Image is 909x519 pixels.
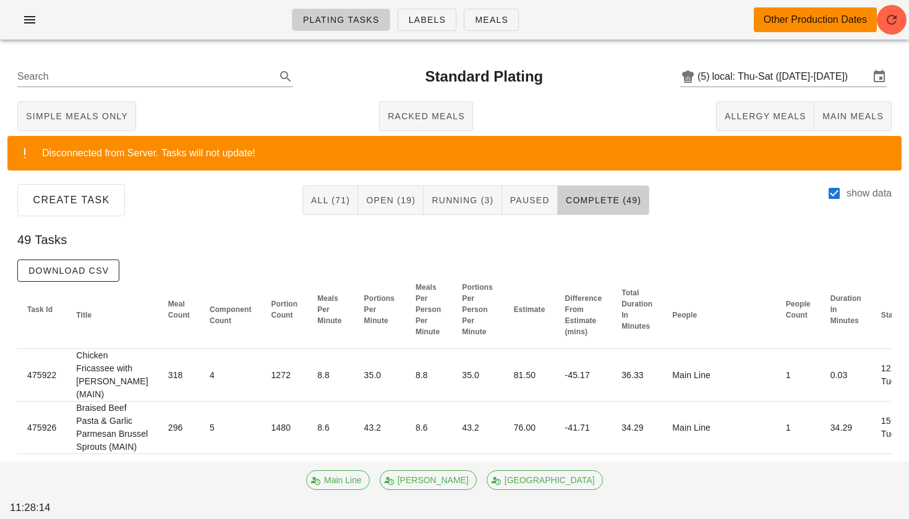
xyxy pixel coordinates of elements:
td: 475926 [17,402,66,454]
td: 32.80 [612,454,662,507]
th: Meal Count: Not sorted. Activate to sort ascending. [158,282,200,349]
button: Download CSV [17,259,119,282]
span: Portion Count [271,300,297,319]
td: 43.2 [452,402,503,454]
th: Title: Not sorted. Activate to sort ascending. [66,282,158,349]
div: 49 Tasks [7,220,902,259]
td: Chicken Fricassee with [PERSON_NAME] (MAIN) [66,349,158,402]
td: Braised Beef Pasta & Garlic Parmesan Brussel Sprouts (MAIN) [66,402,158,454]
button: Complete (49) [558,185,649,215]
td: -45.17 [555,349,612,402]
td: 0.03 [821,349,871,402]
span: Portions Per Minute [364,294,395,325]
div: (5) [698,70,712,83]
span: Open (19) [365,195,416,205]
span: Paused [510,195,550,205]
td: 8.8 [307,349,354,402]
span: Total Duration In Minutes [621,289,652,331]
th: Portions Per Minute: Not sorted. Activate to sort ascending. [354,282,406,349]
td: 35.0 [452,349,503,402]
span: Running (3) [431,195,493,205]
a: Labels [398,9,457,31]
div: Other Production Dates [764,12,867,27]
span: Component Count [210,305,252,325]
span: Main Meals [822,111,884,121]
td: 8.7 [406,454,452,507]
span: [PERSON_NAME] [388,471,469,489]
span: Difference From Estimate (mins) [565,294,602,336]
span: Meals [474,15,508,25]
td: 32.80 [821,454,871,507]
button: All (71) [302,185,358,215]
th: Portion Count: Not sorted. Activate to sort ascending. [261,282,307,349]
span: People [672,311,697,319]
td: 5 [200,402,262,454]
td: 296 [158,402,200,454]
span: Meals Per Person Per Minute [416,283,441,336]
a: Meals [464,9,519,31]
th: Task Id: Not sorted. Activate to sort ascending. [17,282,66,349]
th: Difference From Estimate (mins): Not sorted. Activate to sort ascending. [555,282,612,349]
td: 1 [776,349,821,402]
td: -40.20 [555,454,612,507]
td: 8.6 [307,402,354,454]
th: Estimate: Not sorted. Activate to sort ascending. [504,282,555,349]
button: Open (19) [358,185,424,215]
span: Start [881,311,898,319]
div: Disconnected from Server. Tasks will not update! [42,146,892,161]
th: Meals Per Person Per Minute: Not sorted. Activate to sort ascending. [406,282,452,349]
td: 2272 [261,454,307,507]
th: Total Duration In Minutes: Not sorted. Activate to sort ascending. [612,282,662,349]
button: Running (3) [424,185,501,215]
span: Portions Per Person Per Minute [462,283,492,336]
button: Main Meals [814,101,892,131]
span: Estimate [514,305,545,314]
th: Meals Per Minute: Not sorted. Activate to sort ascending. [307,282,354,349]
span: Main Line [314,471,362,489]
th: Duration In Minutes: Not sorted. Activate to sort ascending. [821,282,871,349]
span: Complete (49) [565,195,641,205]
td: -41.71 [555,402,612,454]
td: 8 [200,454,262,507]
td: 1 [776,402,821,454]
span: Plating Tasks [302,15,380,25]
div: 11:28:14 [7,497,82,518]
h2: Standard Plating [425,65,544,88]
span: Title [76,311,92,319]
td: 1480 [261,402,307,454]
td: 43.2 [354,402,406,454]
span: Meal Count [168,300,190,319]
span: Task Id [27,305,53,314]
td: 69.3 [354,454,406,507]
th: People: Not sorted. Activate to sort ascending. [662,282,775,349]
td: 4 [200,349,262,402]
td: 475937 [17,454,66,507]
td: 284 [158,454,200,507]
td: Shrimp Taco Bowl with Avocado Crema (MAIN) [66,454,158,507]
a: Plating Tasks [292,9,390,31]
button: Create Task [17,184,125,216]
button: Paused [502,185,558,215]
td: 81.50 [504,349,555,402]
td: 1272 [261,349,307,402]
td: 475922 [17,349,66,402]
td: 8.6 [406,402,452,454]
span: Labels [408,15,446,25]
td: 36.33 [612,349,662,402]
span: [GEOGRAPHIC_DATA] [495,471,595,489]
td: 76.00 [504,402,555,454]
span: Download CSV [28,266,109,276]
span: Simple Meals Only [25,111,128,121]
span: Allergy Meals [724,111,806,121]
span: All (71) [310,195,350,205]
td: 73.00 [504,454,555,507]
th: Component Count: Not sorted. Activate to sort ascending. [200,282,262,349]
td: 8.7 [307,454,354,507]
td: 1 [776,454,821,507]
td: 35.0 [354,349,406,402]
span: Racked Meals [387,111,465,121]
td: 34.29 [821,402,871,454]
span: Create Task [32,195,110,206]
th: Portions Per Person Per Minute: Not sorted. Activate to sort ascending. [452,282,503,349]
td: Main Line [662,349,775,402]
